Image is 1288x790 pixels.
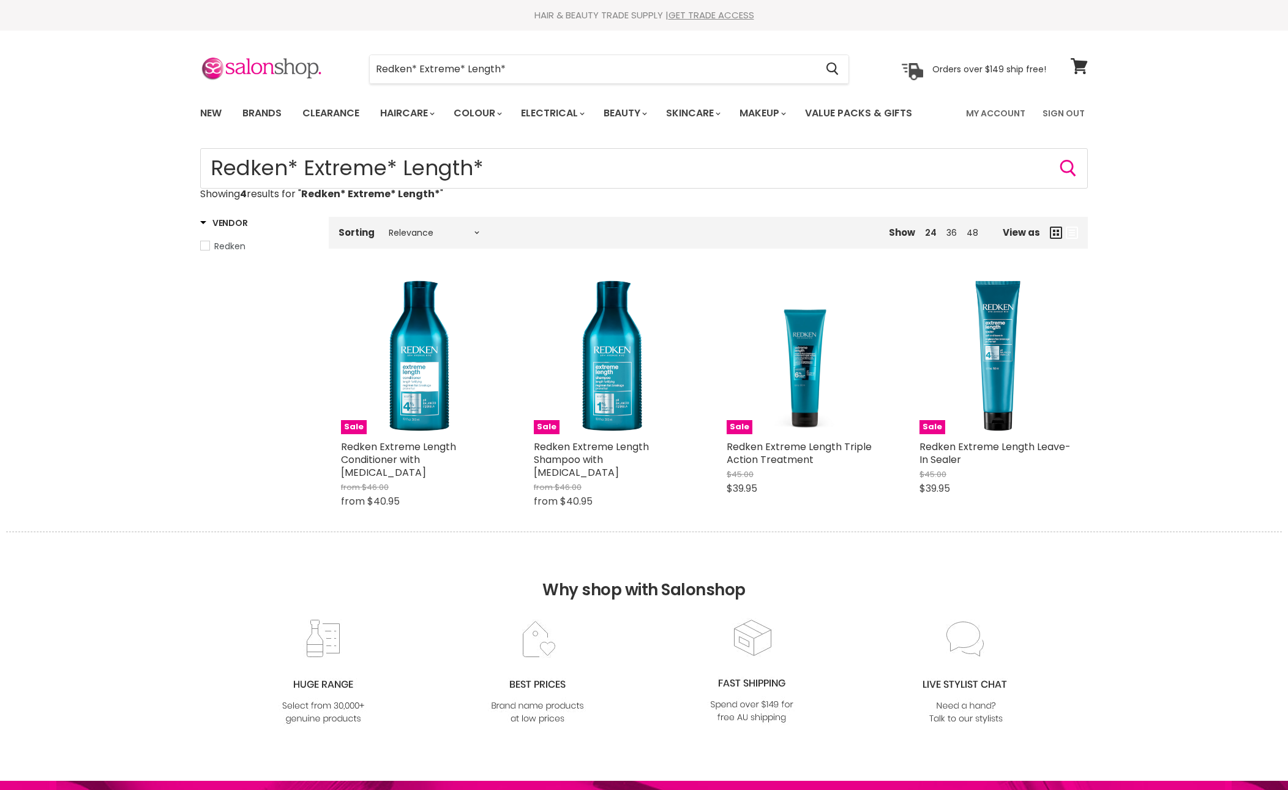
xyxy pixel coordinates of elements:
span: from [534,494,558,508]
img: range2_8cf790d4-220e-469f-917d-a18fed3854b6.jpg [274,619,373,726]
img: fast.jpg [702,618,801,725]
a: New [191,100,231,126]
a: Redken Extreme Length Leave-In Sealer [919,440,1071,467]
span: $40.95 [560,494,593,508]
h3: Vendor [200,217,247,229]
button: Search [1058,159,1078,178]
a: Clearance [293,100,369,126]
a: Skincare [657,100,728,126]
div: HAIR & BEAUTY TRADE SUPPLY | [185,9,1103,21]
a: 24 [925,227,937,239]
img: prices.jpg [488,619,587,726]
span: $39.95 [919,481,950,495]
p: Showing results for " " [200,189,1088,200]
p: Orders over $149 ship free! [932,63,1046,74]
a: Makeup [730,100,793,126]
a: Brands [233,100,291,126]
span: Sale [534,420,560,434]
a: Sign Out [1035,100,1092,126]
a: Redken Extreme Length Shampoo with [MEDICAL_DATA] [534,440,649,480]
a: Redken [200,239,313,253]
span: $46.00 [362,481,389,493]
a: Redken Extreme Length Leave-In SealerSale [919,278,1076,434]
img: chat_c0a1c8f7-3133-4fc6-855f-7264552747f6.jpg [916,619,1016,726]
a: Electrical [512,100,592,126]
strong: 4 [240,187,247,201]
span: $45.00 [727,468,754,480]
a: Redken Extreme Length Conditioner with [MEDICAL_DATA] [341,440,456,480]
span: $39.95 [727,481,757,495]
span: View as [1003,227,1040,238]
form: Product [369,55,849,84]
span: Sale [727,420,752,434]
span: $40.95 [367,494,400,508]
label: Sorting [339,227,375,238]
a: 48 [967,227,978,239]
h2: Why shop with Salonshop [6,532,1282,618]
span: $46.00 [555,481,582,493]
a: Redken Extreme Length Conditioner with BiotinSale [341,278,497,434]
a: Haircare [371,100,442,126]
span: from [534,481,553,493]
a: Redken Extreme Length Triple Action TreatmentSale [727,278,883,434]
ul: Main menu [191,96,940,131]
span: from [341,494,365,508]
img: Redken Extreme Length Leave-In Sealer [919,278,1076,434]
img: Redken Extreme Length Conditioner with Biotin [341,278,497,434]
span: Sale [919,420,945,434]
a: 36 [946,227,957,239]
img: Redken Extreme Length Shampoo with Biotin [534,278,690,434]
a: GET TRADE ACCESS [668,9,754,21]
span: $45.00 [919,468,946,480]
nav: Main [185,96,1103,131]
span: Redken [214,240,245,252]
span: from [341,481,360,493]
form: Product [200,148,1088,189]
a: Colour [444,100,509,126]
span: Show [889,226,915,239]
input: Search [370,55,816,83]
span: Sale [341,420,367,434]
a: Redken Extreme Length Shampoo with BiotinSale [534,278,690,434]
input: Search [200,148,1088,189]
strong: Redken* Extreme* Length* [301,187,440,201]
a: My Account [959,100,1033,126]
a: Value Packs & Gifts [796,100,921,126]
a: Redken Extreme Length Triple Action Treatment [727,440,872,467]
a: Beauty [594,100,654,126]
button: Search [816,55,848,83]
